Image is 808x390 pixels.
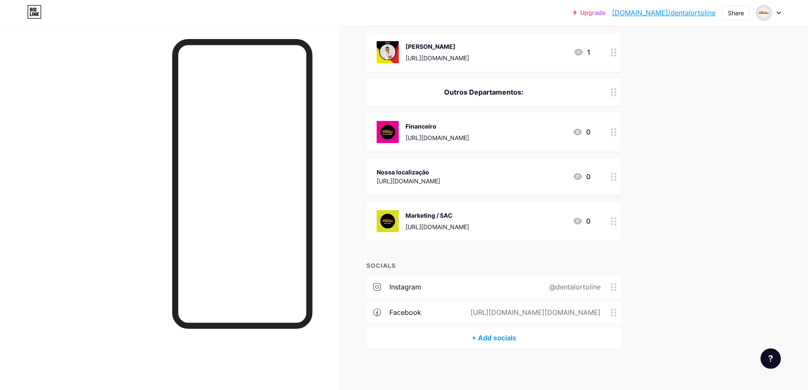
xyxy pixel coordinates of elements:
[377,210,399,232] img: Marketing / SAC
[366,328,621,348] div: + Add socials
[756,5,772,21] img: dentalortoline
[457,307,611,317] div: [URL][DOMAIN_NAME][DOMAIN_NAME]
[377,168,440,177] div: Nossa localização
[573,216,590,226] div: 0
[377,41,399,63] img: Lucas Bagagi
[377,177,440,185] div: [URL][DOMAIN_NAME]
[389,282,421,292] div: instagram
[573,171,590,182] div: 0
[405,222,469,231] div: [URL][DOMAIN_NAME]
[573,9,605,16] a: Upgrade
[366,261,621,270] div: SOCIALS
[377,121,399,143] img: Financeiro
[405,42,469,51] div: [PERSON_NAME]
[612,8,716,18] a: [DOMAIN_NAME]/dentalortoline
[377,87,590,97] div: Outros Departamentos:
[536,282,611,292] div: @dentalortoline
[728,8,744,17] div: Share
[405,122,469,131] div: Financeiro
[389,307,421,317] div: facebook
[573,127,590,137] div: 0
[405,53,469,62] div: [URL][DOMAIN_NAME]
[573,47,590,57] div: 1
[405,211,469,220] div: Marketing / SAC
[405,133,469,142] div: [URL][DOMAIN_NAME]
